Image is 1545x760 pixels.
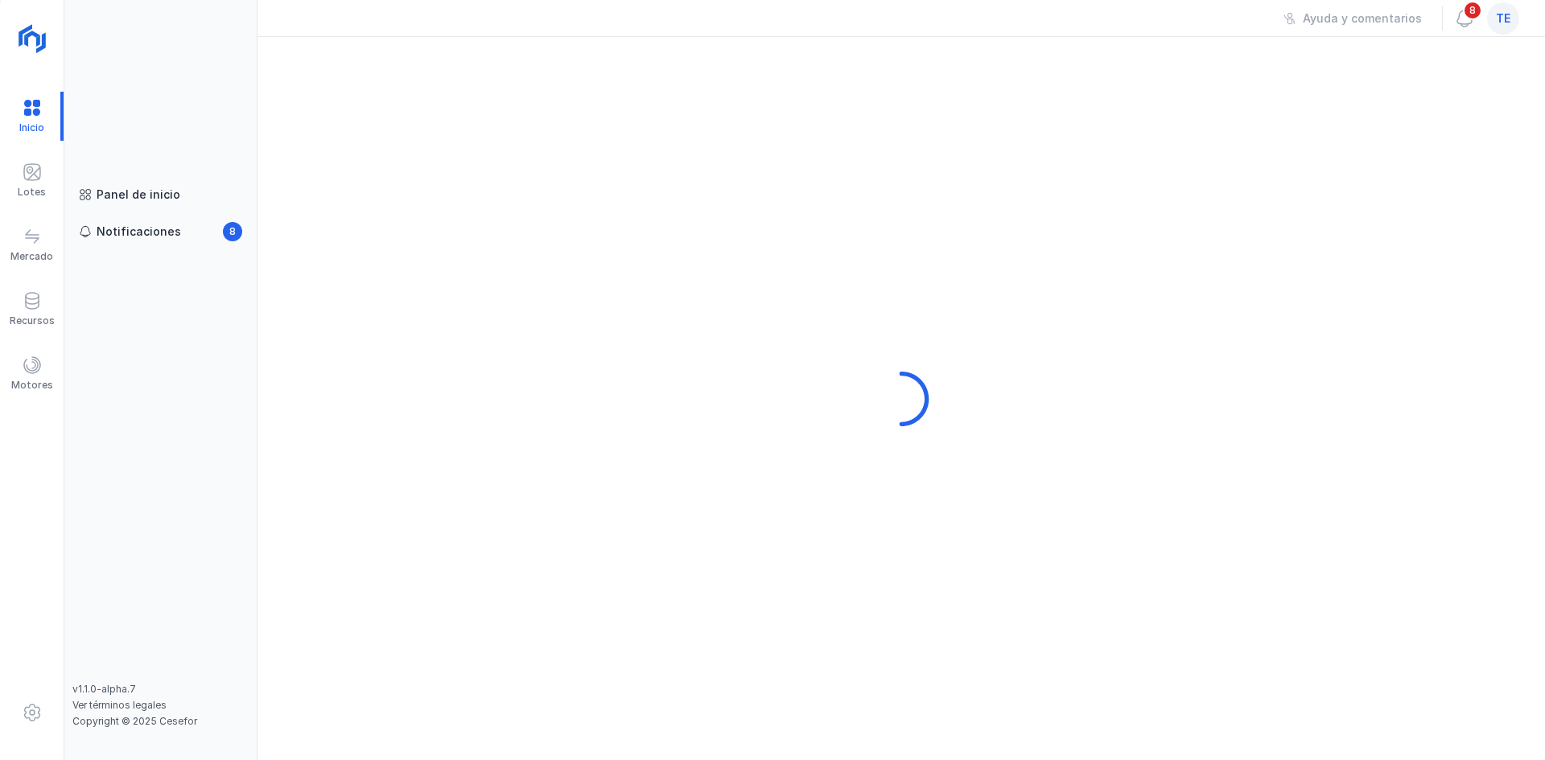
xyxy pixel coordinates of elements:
img: logoRight.svg [12,18,52,59]
div: Ayuda y comentarios [1303,10,1422,27]
div: Lotes [18,186,46,199]
span: te [1496,10,1510,27]
div: Recursos [10,314,55,327]
div: Panel de inicio [97,187,180,203]
button: Ayuda y comentarios [1273,5,1432,32]
div: Motores [11,379,53,392]
a: Ver términos legales [72,699,167,711]
div: Mercado [10,250,53,263]
a: Panel de inicio [72,180,249,209]
span: 8 [1463,1,1482,20]
div: Copyright © 2025 Cesefor [72,715,249,728]
span: 8 [223,222,242,241]
div: v1.1.0-alpha.7 [72,683,249,696]
div: Notificaciones [97,224,181,240]
a: Notificaciones8 [72,217,249,246]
